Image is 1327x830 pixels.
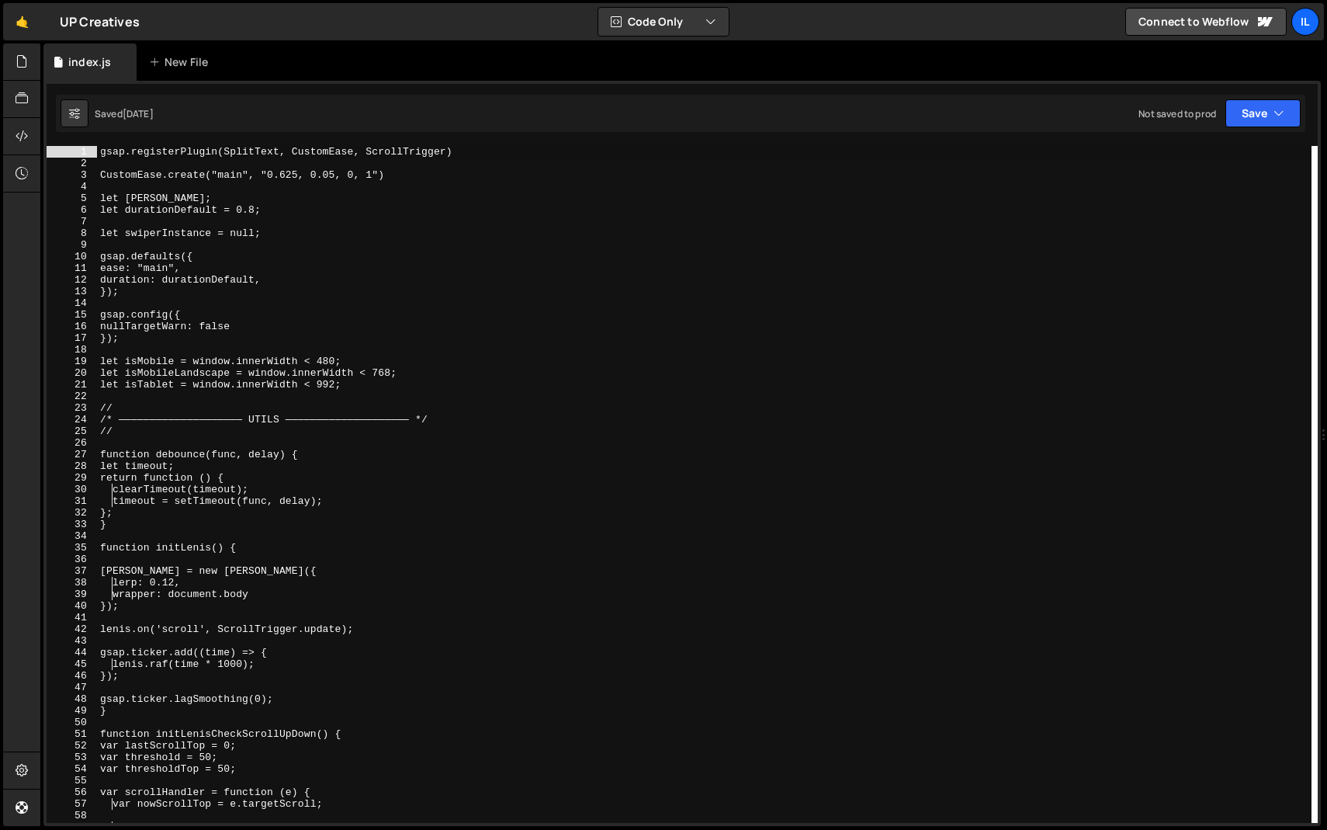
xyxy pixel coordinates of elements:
div: 23 [47,402,97,414]
div: 56 [47,787,97,798]
div: 1 [47,146,97,158]
button: Code Only [598,8,729,36]
div: 32 [47,507,97,519]
div: 45 [47,658,97,670]
div: 20 [47,367,97,379]
div: 3 [47,169,97,181]
div: 12 [47,274,97,286]
div: 11 [47,262,97,274]
div: 5 [47,193,97,204]
div: 36 [47,554,97,565]
div: 26 [47,437,97,449]
div: 57 [47,798,97,810]
div: 39 [47,589,97,600]
div: 22 [47,391,97,402]
button: Save [1225,99,1301,127]
div: 50 [47,717,97,728]
div: 46 [47,670,97,682]
div: 13 [47,286,97,297]
div: 24 [47,414,97,425]
div: [DATE] [123,107,154,120]
div: 15 [47,309,97,321]
div: 16 [47,321,97,332]
div: 48 [47,693,97,705]
div: index.js [68,54,111,70]
div: 2 [47,158,97,169]
div: 18 [47,344,97,356]
div: 31 [47,495,97,507]
a: Il [1291,8,1319,36]
div: 33 [47,519,97,530]
div: UP Creatives [60,12,140,31]
div: 41 [47,612,97,623]
div: 19 [47,356,97,367]
div: 53 [47,752,97,763]
div: 7 [47,216,97,227]
div: 49 [47,705,97,717]
div: 25 [47,425,97,437]
div: 4 [47,181,97,193]
div: 44 [47,647,97,658]
a: 🤙 [3,3,41,40]
div: 27 [47,449,97,460]
div: 43 [47,635,97,647]
div: 14 [47,297,97,309]
div: 8 [47,227,97,239]
div: 52 [47,740,97,752]
div: 47 [47,682,97,693]
div: 35 [47,542,97,554]
div: New File [149,54,214,70]
div: 10 [47,251,97,262]
div: 6 [47,204,97,216]
div: 54 [47,763,97,775]
div: 28 [47,460,97,472]
div: 38 [47,577,97,589]
div: 40 [47,600,97,612]
div: 51 [47,728,97,740]
div: Not saved to prod [1138,107,1216,120]
div: 9 [47,239,97,251]
div: 58 [47,810,97,821]
div: 55 [47,775,97,787]
a: Connect to Webflow [1125,8,1287,36]
div: 37 [47,565,97,577]
div: 21 [47,379,97,391]
div: 34 [47,530,97,542]
div: 29 [47,472,97,484]
div: 42 [47,623,97,635]
div: Saved [95,107,154,120]
div: 17 [47,332,97,344]
div: 30 [47,484,97,495]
